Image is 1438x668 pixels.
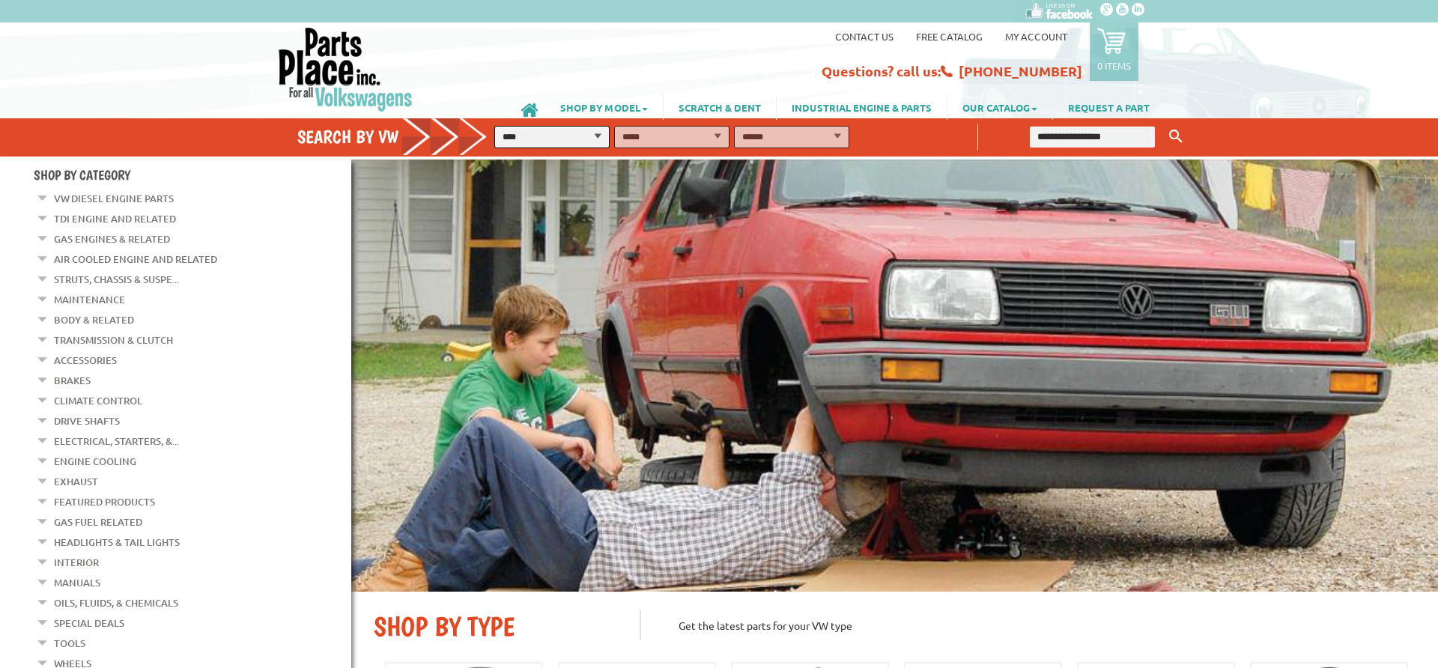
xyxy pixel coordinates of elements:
[34,167,351,183] h4: Shop By Category
[54,512,142,532] a: Gas Fuel Related
[1053,94,1165,120] a: REQUEST A PART
[777,94,947,120] a: INDUSTRIAL ENGINE & PARTS
[1165,124,1187,149] button: Keyword Search
[54,290,125,309] a: Maintenance
[640,610,1416,640] p: Get the latest parts for your VW type
[54,330,173,350] a: Transmission & Clutch
[54,553,99,572] a: Interior
[835,30,894,43] a: Contact us
[54,249,217,269] a: Air Cooled Engine and Related
[1097,59,1131,72] p: 0 items
[54,613,124,633] a: Special Deals
[374,610,617,643] h2: SHOP BY TYPE
[54,472,98,491] a: Exhaust
[54,229,170,249] a: Gas Engines & Related
[297,126,503,148] h4: Search by VW
[664,94,776,120] a: SCRATCH & DENT
[545,94,663,120] a: SHOP BY MODEL
[54,593,178,613] a: Oils, Fluids, & Chemicals
[351,160,1438,592] img: First slide [900x500]
[277,26,414,112] img: Parts Place Inc!
[54,634,85,653] a: Tools
[1005,30,1067,43] a: My Account
[54,371,91,390] a: Brakes
[947,94,1052,120] a: OUR CATALOG
[916,30,983,43] a: Free Catalog
[54,310,134,330] a: Body & Related
[54,411,120,431] a: Drive Shafts
[54,492,155,511] a: Featured Products
[54,209,176,228] a: TDI Engine and Related
[54,452,136,471] a: Engine Cooling
[54,270,179,289] a: Struts, Chassis & Suspe...
[54,431,179,451] a: Electrical, Starters, &...
[54,573,100,592] a: Manuals
[1090,22,1138,81] a: 0 items
[54,350,117,370] a: Accessories
[54,189,174,208] a: VW Diesel Engine Parts
[54,391,142,410] a: Climate Control
[54,532,180,552] a: Headlights & Tail Lights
